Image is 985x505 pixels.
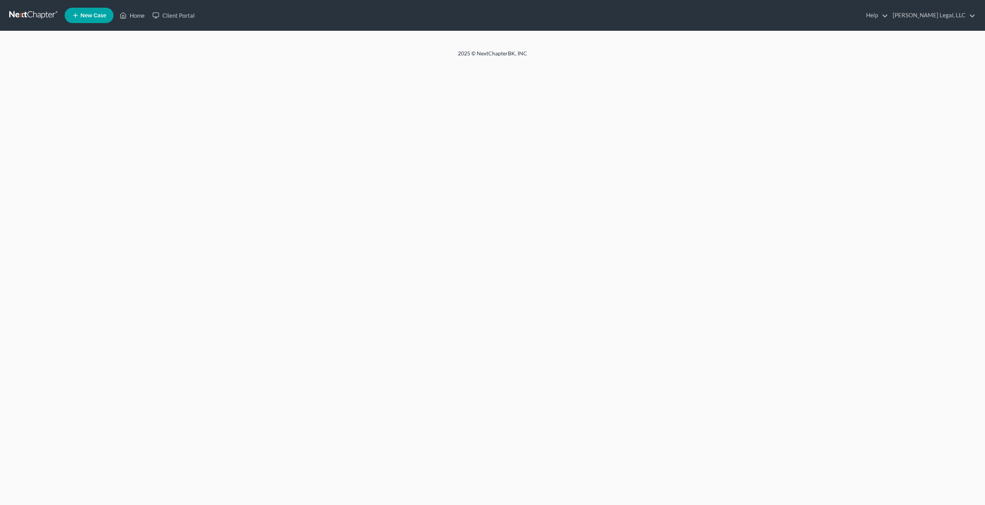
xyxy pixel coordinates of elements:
a: [PERSON_NAME] Legal, LLC [889,8,975,22]
a: Client Portal [149,8,199,22]
div: 2025 © NextChapterBK, INC [273,50,712,63]
a: Help [862,8,888,22]
new-legal-case-button: New Case [65,8,114,23]
a: Home [116,8,149,22]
